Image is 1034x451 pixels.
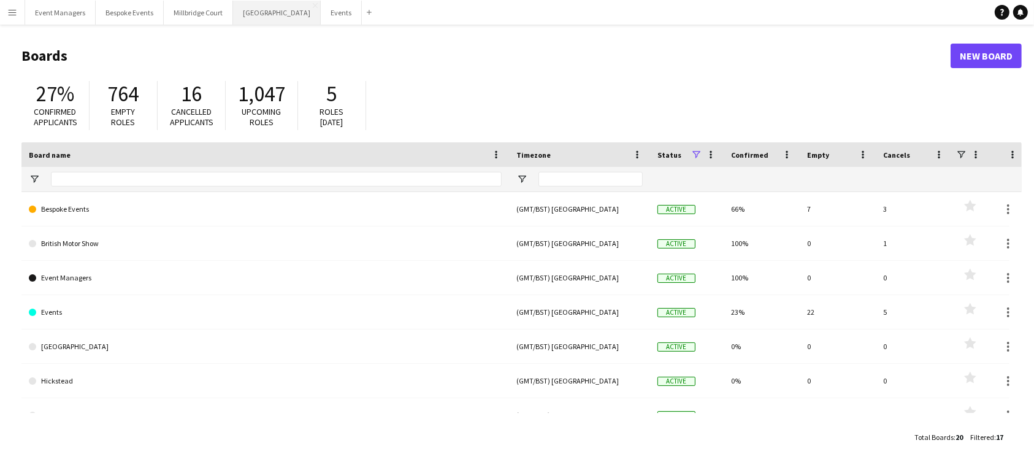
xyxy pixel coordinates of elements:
div: 5 [876,295,952,329]
div: 100% [724,261,800,295]
button: [GEOGRAPHIC_DATA] [233,1,321,25]
span: Cancelled applicants [170,106,213,128]
span: 17 [996,433,1003,442]
div: 0 [876,261,952,295]
span: Empty [807,150,829,160]
span: Active [657,274,695,283]
div: (GMT/BST) [GEOGRAPHIC_DATA] [509,295,650,329]
span: Upcoming roles [242,106,281,128]
span: 1,047 [238,80,285,107]
a: Hickstead [29,364,502,398]
div: 0 [876,398,952,432]
div: 0% [724,364,800,398]
input: Board name Filter Input [51,172,502,187]
a: Event Managers [29,261,502,295]
span: 27% [36,80,74,107]
div: 1 [876,226,952,260]
div: (GMT/BST) [GEOGRAPHIC_DATA] [509,330,650,363]
div: 36% [724,398,800,432]
div: 7 [800,192,876,226]
div: (GMT/BST) [GEOGRAPHIC_DATA] [509,398,650,432]
button: Open Filter Menu [516,174,527,185]
button: Open Filter Menu [29,174,40,185]
span: Active [657,411,695,420]
div: 0 [876,364,952,398]
span: Confirmed [731,150,768,160]
a: British Motor Show [29,226,502,261]
span: Timezone [516,150,551,160]
div: 66% [724,192,800,226]
span: 5 [327,80,337,107]
span: Active [657,308,695,317]
span: Active [657,205,695,214]
div: (GMT/BST) [GEOGRAPHIC_DATA] [509,226,650,260]
div: (GMT/BST) [GEOGRAPHIC_DATA] [509,192,650,226]
span: Roles [DATE] [320,106,344,128]
a: New Board [951,44,1022,68]
button: Event Managers [25,1,96,25]
div: 0 [800,261,876,295]
span: 20 [955,433,963,442]
button: Bespoke Events [96,1,164,25]
span: 764 [108,80,139,107]
span: Board name [29,150,71,160]
span: Empty roles [112,106,136,128]
div: : [970,425,1003,449]
div: 23% [724,295,800,329]
a: [GEOGRAPHIC_DATA] [29,330,502,364]
span: Active [657,342,695,352]
div: : [914,425,963,449]
span: Active [657,377,695,386]
div: 0 [800,226,876,260]
div: 165 [800,398,876,432]
span: Status [657,150,681,160]
span: Confirmed applicants [34,106,77,128]
div: 0 [800,330,876,363]
div: (GMT/BST) [GEOGRAPHIC_DATA] [509,364,650,398]
span: Total Boards [914,433,954,442]
div: 0 [800,364,876,398]
div: (GMT/BST) [GEOGRAPHIC_DATA] [509,261,650,295]
span: 16 [181,80,202,107]
h1: Boards [21,47,951,65]
a: Bespoke Events [29,192,502,226]
a: [GEOGRAPHIC_DATA] [29,398,502,433]
button: Millbridge Court [164,1,233,25]
div: 3 [876,192,952,226]
input: Timezone Filter Input [538,172,643,187]
span: Filtered [970,433,994,442]
div: 0% [724,330,800,363]
span: Cancels [883,150,910,160]
div: 22 [800,295,876,329]
button: Events [321,1,362,25]
span: Active [657,239,695,249]
div: 100% [724,226,800,260]
div: 0 [876,330,952,363]
a: Events [29,295,502,330]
